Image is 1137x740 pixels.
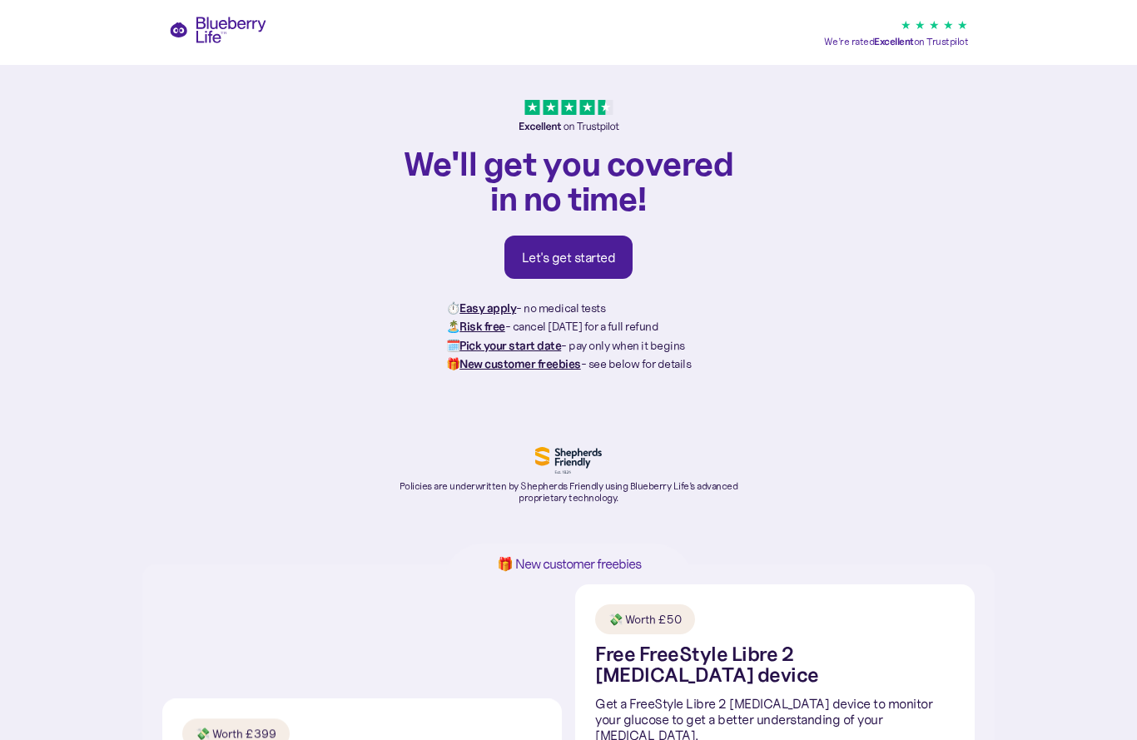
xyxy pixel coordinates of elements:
[446,299,692,374] p: ⏱️ - no medical tests 🏝️ - cancel [DATE] for a full refund 🗓️ - pay only when it begins 🎁 - see b...
[470,557,667,571] h1: 🎁 New customer freebies
[459,300,516,315] strong: Easy apply
[608,611,682,628] div: 💸 Worth £50
[394,480,743,504] p: Policies are underwritten by Shepherds Friendly using Blueberry Life’s advanced proprietary techn...
[595,644,955,686] h1: Free FreeStyle Libre 2 [MEDICAL_DATA] device
[394,447,743,504] a: Policies are underwritten by Shepherds Friendly using Blueberry Life’s advanced proprietary techn...
[504,236,633,279] a: Let's get started
[394,146,743,216] h1: We'll get you covered in no time!
[522,249,616,266] div: Let's get started
[459,319,505,334] strong: Risk free
[459,338,561,353] strong: Pick your start date
[459,356,581,371] strong: New customer freebies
